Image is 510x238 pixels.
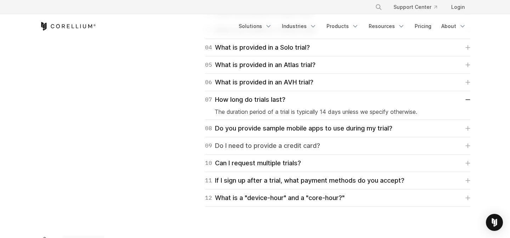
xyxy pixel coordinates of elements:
[40,22,96,31] a: Corellium Home
[215,107,461,116] p: The duration period of a trial is typically 14 days unless we specify otherwise.
[205,123,470,133] a: 08Do you provide sample mobile apps to use during my trial?
[367,1,470,13] div: Navigation Menu
[205,95,470,105] a: 07How long do trials last?
[446,1,470,13] a: Login
[486,214,503,231] div: Open Intercom Messenger
[205,176,404,186] div: If I sign up after a trial, what payment methods do you accept?
[234,20,276,33] a: Solutions
[205,193,470,203] a: 12What is a "device-hour" and a "core-hour?"
[205,176,212,186] span: 11
[437,20,470,33] a: About
[205,60,212,70] span: 05
[364,20,409,33] a: Resources
[205,43,212,52] span: 04
[205,158,301,168] div: Can I request multiple trials?
[205,60,316,70] div: What is provided in an Atlas trial?
[205,77,212,87] span: 06
[205,141,212,151] span: 09
[205,123,392,133] div: Do you provide sample mobile apps to use during my trial?
[205,193,212,203] span: 12
[205,176,470,186] a: 11If I sign up after a trial, what payment methods do you accept?
[410,20,436,33] a: Pricing
[205,77,470,87] a: 06What is provided in an AVH trial?
[205,193,345,203] div: What is a "device-hour" and a "core-hour?"
[278,20,321,33] a: Industries
[205,43,470,52] a: 04What is provided in a Solo trial?
[205,141,470,151] a: 09Do I need to provide a credit card?
[205,123,212,133] span: 08
[205,77,313,87] div: What is provided in an AVH trial?
[205,158,212,168] span: 10
[234,20,470,33] div: Navigation Menu
[388,1,443,13] a: Support Center
[322,20,363,33] a: Products
[205,141,320,151] div: Do I need to provide a credit card?
[205,43,310,52] div: What is provided in a Solo trial?
[372,1,385,13] button: Search
[205,95,285,105] div: How long do trials last?
[205,95,212,105] span: 07
[205,60,470,70] a: 05What is provided in an Atlas trial?
[205,158,470,168] a: 10Can I request multiple trials?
